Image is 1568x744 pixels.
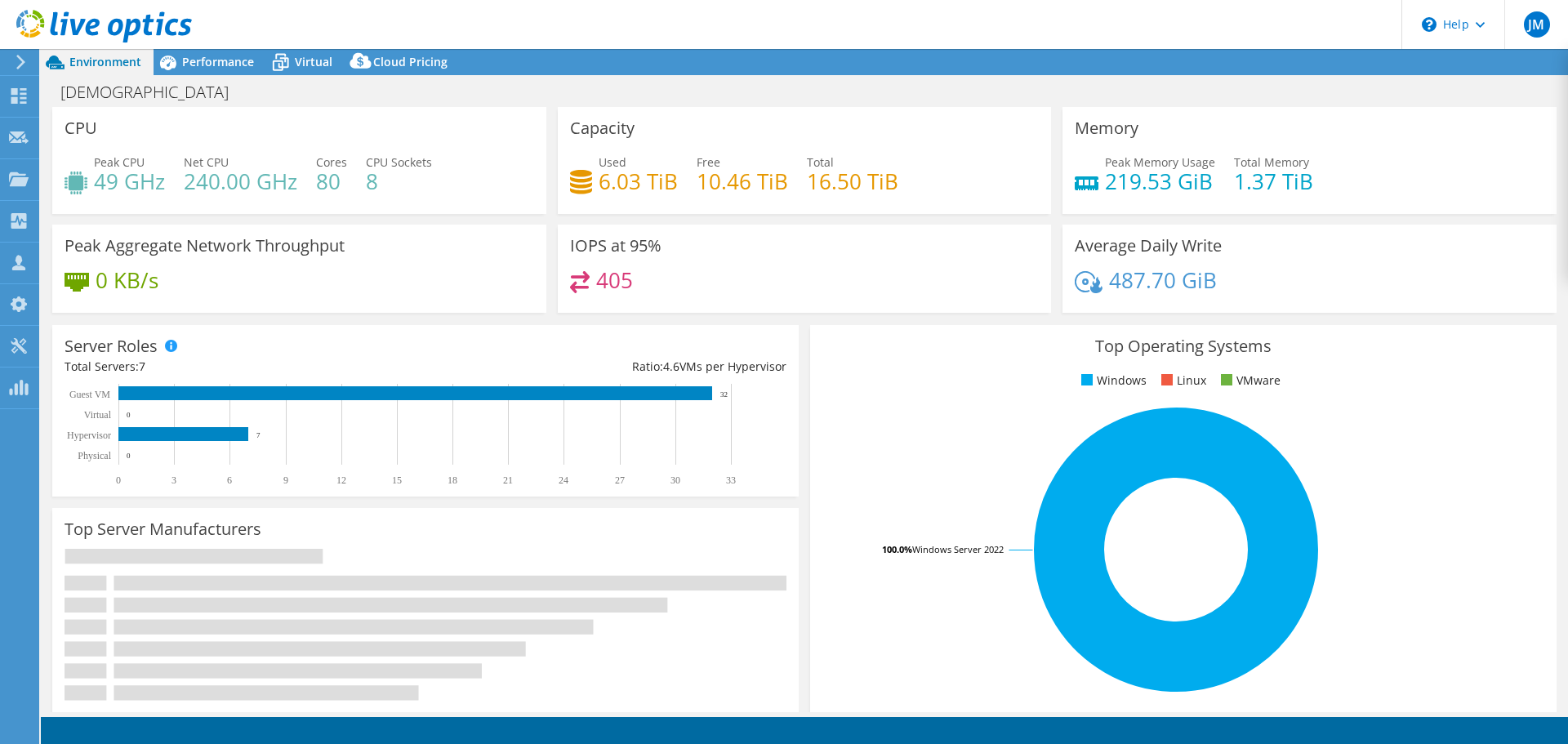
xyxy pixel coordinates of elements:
[316,172,347,190] h4: 80
[670,474,680,486] text: 30
[69,54,141,69] span: Environment
[599,172,678,190] h4: 6.03 TiB
[1234,172,1313,190] h4: 1.37 TiB
[1105,172,1215,190] h4: 219.53 GiB
[182,54,254,69] span: Performance
[1422,17,1437,32] svg: \n
[1109,271,1217,289] h4: 487.70 GiB
[663,359,679,374] span: 4.6
[227,474,232,486] text: 6
[720,390,728,399] text: 32
[184,172,297,190] h4: 240.00 GHz
[822,337,1544,355] h3: Top Operating Systems
[65,337,158,355] h3: Server Roles
[1075,119,1138,137] h3: Memory
[116,474,121,486] text: 0
[570,119,635,137] h3: Capacity
[615,474,625,486] text: 27
[1105,154,1215,170] span: Peak Memory Usage
[256,431,261,439] text: 7
[65,358,425,376] div: Total Servers:
[807,172,898,190] h4: 16.50 TiB
[1524,11,1550,38] span: JM
[448,474,457,486] text: 18
[94,172,165,190] h4: 49 GHz
[283,474,288,486] text: 9
[373,54,448,69] span: Cloud Pricing
[336,474,346,486] text: 12
[1075,237,1222,255] h3: Average Daily Write
[96,271,158,289] h4: 0 KB/s
[599,154,626,170] span: Used
[184,154,229,170] span: Net CPU
[807,154,834,170] span: Total
[84,409,112,421] text: Virtual
[1077,372,1147,390] li: Windows
[65,520,261,538] h3: Top Server Manufacturers
[425,358,786,376] div: Ratio: VMs per Hypervisor
[392,474,402,486] text: 15
[1234,154,1309,170] span: Total Memory
[67,430,111,441] text: Hypervisor
[139,359,145,374] span: 7
[1157,372,1206,390] li: Linux
[171,474,176,486] text: 3
[94,154,145,170] span: Peak CPU
[366,172,432,190] h4: 8
[1217,372,1281,390] li: VMware
[503,474,513,486] text: 21
[78,450,111,461] text: Physical
[127,411,131,419] text: 0
[912,543,1004,555] tspan: Windows Server 2022
[697,154,720,170] span: Free
[596,271,633,289] h4: 405
[295,54,332,69] span: Virtual
[316,154,347,170] span: Cores
[697,172,788,190] h4: 10.46 TiB
[726,474,736,486] text: 33
[127,452,131,460] text: 0
[69,389,110,400] text: Guest VM
[882,543,912,555] tspan: 100.0%
[65,237,345,255] h3: Peak Aggregate Network Throughput
[570,237,661,255] h3: IOPS at 95%
[65,119,97,137] h3: CPU
[559,474,568,486] text: 24
[366,154,432,170] span: CPU Sockets
[53,83,254,101] h1: [DEMOGRAPHIC_DATA]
